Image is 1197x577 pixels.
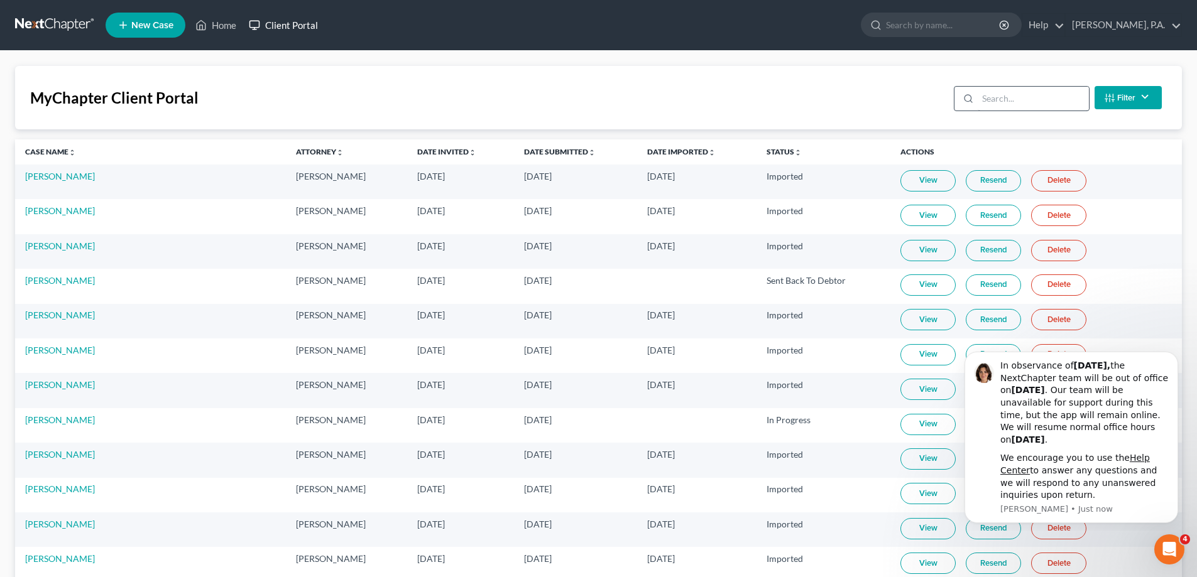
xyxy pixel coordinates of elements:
[286,269,407,303] td: [PERSON_NAME]
[900,274,956,296] a: View
[1031,274,1086,296] a: Delete
[794,149,802,156] i: unfold_more
[25,553,95,564] a: [PERSON_NAME]
[1022,14,1064,36] a: Help
[286,234,407,269] td: [PERSON_NAME]
[890,139,1182,164] th: Actions
[757,478,890,512] td: Imported
[966,274,1021,296] a: Resend
[25,345,95,355] a: [PERSON_NAME]
[417,310,445,320] span: [DATE]
[524,345,552,355] span: [DATE]
[757,164,890,199] td: Imported
[757,269,890,303] td: Sent Back To Debtor
[757,373,890,407] td: Imported
[524,519,552,529] span: [DATE]
[966,309,1021,330] a: Resend
[1031,309,1086,330] a: Delete
[647,310,675,320] span: [DATE]
[524,171,552,181] span: [DATE]
[1031,205,1086,226] a: Delete
[900,205,956,226] a: View
[25,240,95,251] a: [PERSON_NAME]
[417,275,445,286] span: [DATE]
[25,449,95,460] a: [PERSON_NAME]
[25,171,95,181] a: [PERSON_NAME]
[647,519,675,529] span: [DATE]
[708,149,716,156] i: unfold_more
[189,14,243,36] a: Home
[336,149,344,156] i: unfold_more
[417,345,445,355] span: [DATE]
[900,553,956,574] a: View
[417,449,445,460] span: [DATE]
[524,275,552,286] span: [DATE]
[68,149,76,156] i: unfold_more
[1031,553,1086,574] a: Delete
[900,483,956,504] a: View
[524,414,552,425] span: [DATE]
[286,338,407,373] td: [PERSON_NAME]
[900,240,956,261] a: View
[647,240,675,251] span: [DATE]
[757,234,890,269] td: Imported
[966,553,1021,574] a: Resend
[1031,170,1086,191] a: Delete
[417,205,445,216] span: [DATE]
[25,310,95,320] a: [PERSON_NAME]
[286,304,407,338] td: [PERSON_NAME]
[524,240,552,251] span: [DATE]
[1066,14,1181,36] a: [PERSON_NAME], P.A.
[900,344,956,365] a: View
[524,310,552,320] span: [DATE]
[900,414,956,435] a: View
[286,408,407,443] td: [PERSON_NAME]
[647,449,675,460] span: [DATE]
[524,205,552,216] span: [DATE]
[966,240,1021,261] a: Resend
[966,170,1021,191] a: Resend
[417,171,445,181] span: [DATE]
[647,345,675,355] span: [DATE]
[469,149,476,156] i: unfold_more
[767,147,802,156] a: Statusunfold_more
[243,14,324,36] a: Client Portal
[757,338,890,373] td: Imported
[296,147,344,156] a: Attorneyunfold_more
[286,512,407,547] td: [PERSON_NAME]
[647,147,716,156] a: Date Importedunfold_more
[1154,534,1184,564] iframe: Intercom live chat
[757,304,890,338] td: Imported
[900,309,956,330] a: View
[757,199,890,234] td: Imported
[647,379,675,390] span: [DATE]
[524,379,552,390] span: [DATE]
[417,240,445,251] span: [DATE]
[417,553,445,564] span: [DATE]
[25,379,95,390] a: [PERSON_NAME]
[417,147,476,156] a: Date Invitedunfold_more
[25,205,95,216] a: [PERSON_NAME]
[25,519,95,529] a: [PERSON_NAME]
[757,408,890,443] td: In Progress
[286,478,407,512] td: [PERSON_NAME]
[886,13,1001,36] input: Search by name...
[900,379,956,400] a: View
[647,553,675,564] span: [DATE]
[966,205,1021,226] a: Resend
[524,483,552,494] span: [DATE]
[1031,240,1086,261] a: Delete
[25,275,95,286] a: [PERSON_NAME]
[524,553,552,564] span: [DATE]
[900,170,956,191] a: View
[286,199,407,234] td: [PERSON_NAME]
